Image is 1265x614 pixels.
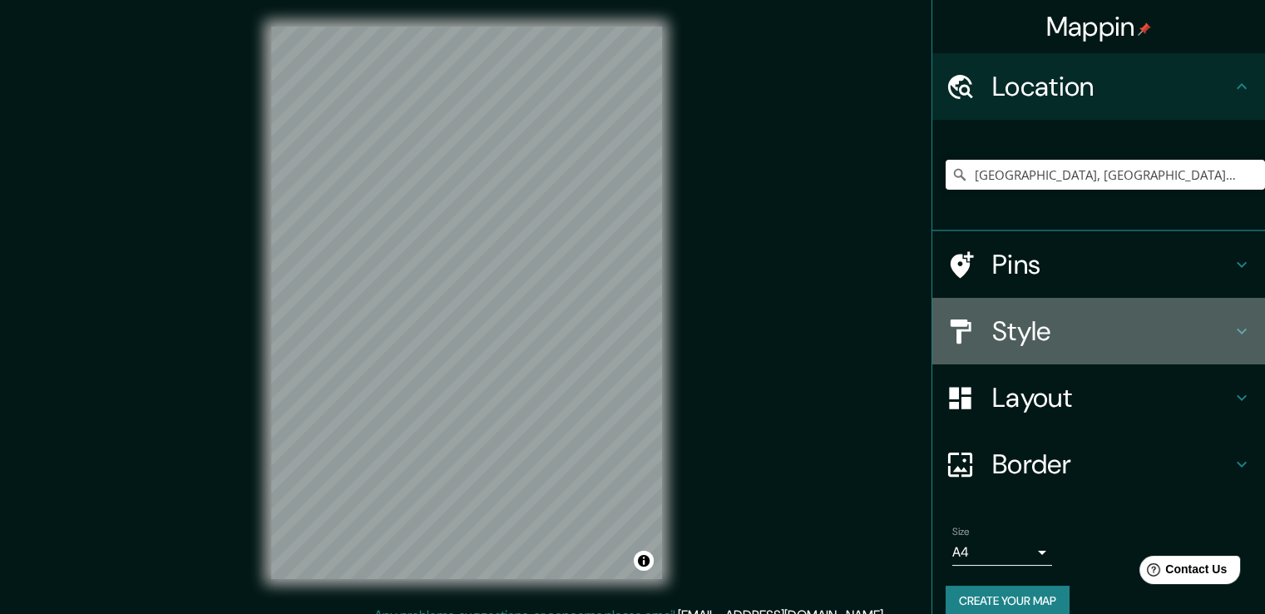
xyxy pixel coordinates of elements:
input: Pick your city or area [946,160,1265,190]
h4: Layout [992,381,1232,414]
h4: Mappin [1046,10,1152,43]
h4: Border [992,448,1232,481]
canvas: Map [271,27,662,579]
h4: Location [992,70,1232,103]
iframe: Help widget launcher [1117,549,1247,596]
h4: Pins [992,248,1232,281]
div: A4 [952,539,1052,566]
label: Size [952,525,970,539]
h4: Style [992,314,1232,348]
div: Layout [932,364,1265,431]
img: pin-icon.png [1138,22,1151,36]
div: Style [932,298,1265,364]
button: Toggle attribution [634,551,654,571]
div: Location [932,53,1265,120]
div: Border [932,431,1265,498]
div: Pins [932,231,1265,298]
